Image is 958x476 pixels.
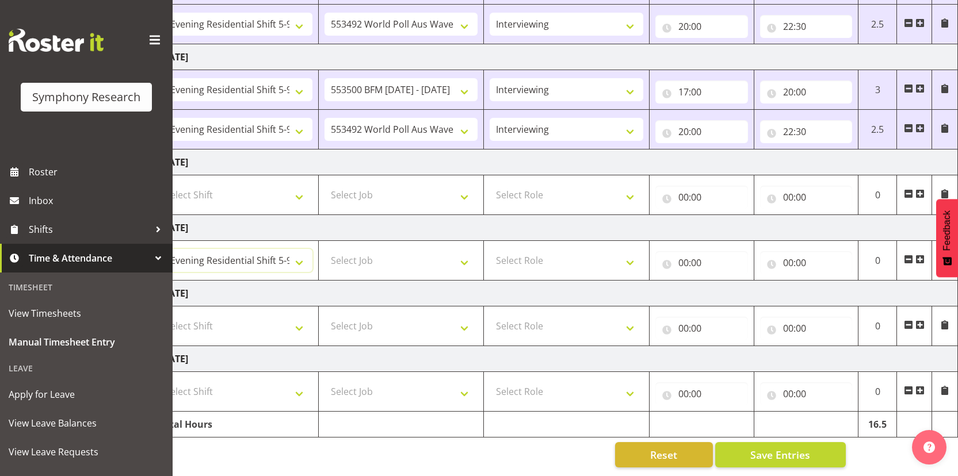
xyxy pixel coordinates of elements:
td: 0 [858,241,897,281]
td: 0 [858,175,897,215]
td: [DATE] [153,215,958,241]
input: Click to select... [655,251,748,274]
button: Reset [615,442,713,467]
input: Click to select... [655,15,748,38]
span: Roster [29,163,167,181]
span: Apply for Leave [9,386,164,403]
td: [DATE] [153,149,958,175]
a: Apply for Leave [3,380,170,409]
div: Timesheet [3,275,170,299]
div: Symphony Research [32,89,140,106]
a: View Timesheets [3,299,170,328]
button: Save Entries [715,442,846,467]
input: Click to select... [760,120,853,143]
img: help-xxl-2.png [923,442,935,453]
td: 2.5 [858,110,897,149]
span: Manual Timesheet Entry [9,333,164,351]
span: Shifts [29,221,150,238]
span: View Timesheets [9,305,164,322]
span: View Leave Requests [9,443,164,460]
span: Save Entries [750,447,810,462]
span: Inbox [29,192,167,209]
input: Click to select... [655,80,748,103]
input: Click to select... [760,80,853,103]
div: Leave [3,356,170,380]
input: Click to select... [760,317,853,340]
input: Click to select... [760,382,853,405]
td: Total Hours [153,412,319,437]
input: Click to select... [655,120,748,143]
input: Click to select... [760,15,853,38]
span: Time & Attendance [29,249,150,267]
span: Reset [650,447,677,462]
input: Click to select... [760,186,853,209]
td: 0 [858,306,897,346]
td: 0 [858,372,897,412]
td: [DATE] [153,281,958,306]
input: Click to select... [655,186,748,209]
input: Click to select... [655,317,748,340]
td: 2.5 [858,5,897,44]
td: 3 [858,70,897,110]
td: [DATE] [153,44,958,70]
button: Feedback - Show survey [936,199,958,277]
input: Click to select... [655,382,748,405]
a: View Leave Balances [3,409,170,437]
span: View Leave Balances [9,414,164,432]
td: [DATE] [153,346,958,372]
img: Rosterit website logo [9,29,104,52]
a: View Leave Requests [3,437,170,466]
span: Feedback [942,210,952,251]
input: Click to select... [760,251,853,274]
a: Manual Timesheet Entry [3,328,170,356]
td: 16.5 [858,412,897,437]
